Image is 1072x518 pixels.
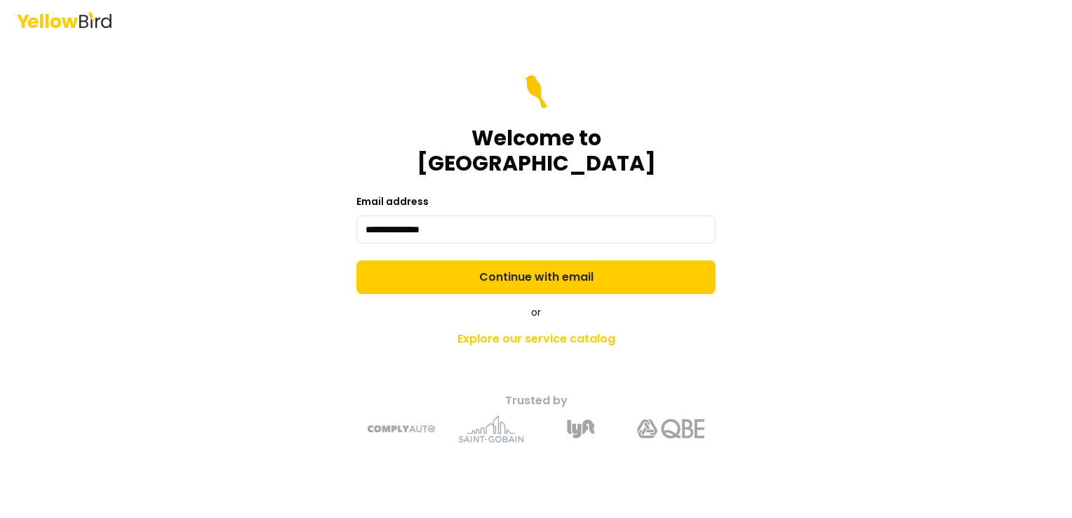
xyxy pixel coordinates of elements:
span: or [531,305,541,319]
button: Continue with email [356,260,716,294]
label: Email address [356,194,429,208]
p: Trusted by [289,392,783,409]
h1: Welcome to [GEOGRAPHIC_DATA] [356,126,716,176]
a: Explore our service catalog [289,325,783,353]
